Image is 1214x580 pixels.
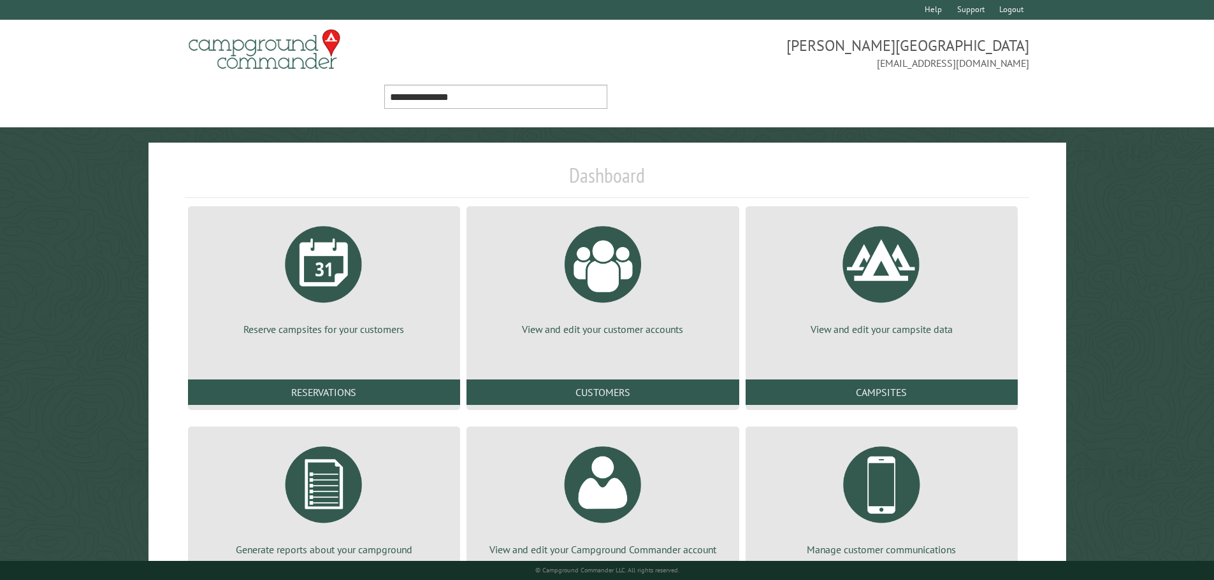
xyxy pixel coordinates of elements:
h1: Dashboard [185,163,1030,198]
a: View and edit your Campground Commander account [482,437,723,556]
a: Reservations [188,379,460,405]
p: View and edit your campsite data [761,322,1002,336]
span: [PERSON_NAME][GEOGRAPHIC_DATA] [EMAIL_ADDRESS][DOMAIN_NAME] [607,35,1030,71]
img: Campground Commander [185,25,344,74]
a: View and edit your customer accounts [482,216,723,336]
a: View and edit your campsite data [761,216,1002,336]
a: Customers [466,379,739,405]
small: © Campground Commander LLC. All rights reserved. [535,566,679,574]
a: Reserve campsites for your customers [203,216,445,336]
a: Manage customer communications [761,437,1002,556]
a: Campsites [746,379,1018,405]
p: Reserve campsites for your customers [203,322,445,336]
p: Generate reports about your campground [203,542,445,556]
a: Generate reports about your campground [203,437,445,556]
p: Manage customer communications [761,542,1002,556]
p: View and edit your customer accounts [482,322,723,336]
p: View and edit your Campground Commander account [482,542,723,556]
